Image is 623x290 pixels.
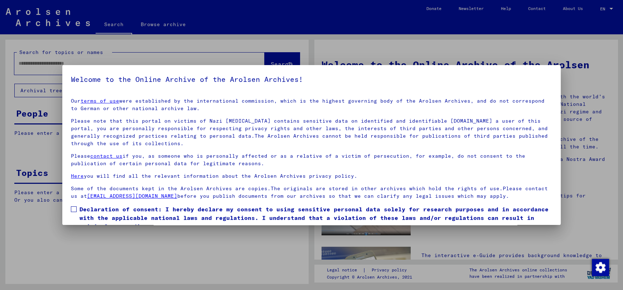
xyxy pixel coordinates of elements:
p: Please if you, as someone who is personally affected or as a relative of a victim of persecution,... [71,152,552,167]
p: Some of the documents kept in the Arolsen Archives are copies.The originals are stored in other a... [71,185,552,200]
img: Change consent [592,259,609,276]
a: terms of use [81,98,119,104]
p: Our were established by the international commission, which is the highest governing body of the ... [71,97,552,112]
a: Here [71,173,84,179]
p: Please note that this portal on victims of Nazi [MEDICAL_DATA] contains sensitive data on identif... [71,117,552,147]
a: contact us [90,153,122,159]
p: you will find all the relevant information about the Arolsen Archives privacy policy. [71,172,552,180]
a: [EMAIL_ADDRESS][DOMAIN_NAME] [87,193,177,199]
h5: Welcome to the Online Archive of the Arolsen Archives! [71,74,552,85]
span: Declaration of consent: I hereby declare my consent to using sensitive personal data solely for r... [79,205,552,231]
